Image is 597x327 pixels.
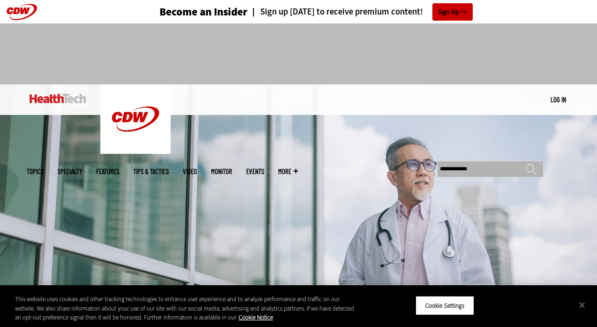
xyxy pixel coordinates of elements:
a: CDW [100,146,171,156]
span: More [278,168,298,175]
a: MonITor [211,168,232,175]
a: More information about your privacy [239,313,273,321]
a: Log in [551,95,566,104]
span: Specialty [58,168,82,175]
a: Tips & Tactics [133,168,169,175]
iframe: advertisement [128,33,469,75]
a: Video [183,168,197,175]
div: This website uses cookies and other tracking technologies to enhance user experience and to analy... [15,295,358,322]
a: Sign up [DATE] to receive premium content! [248,8,423,16]
span: Topics [27,168,44,175]
button: Cookie Settings [416,296,474,315]
div: User menu [551,95,566,105]
h3: Become an Insider [159,7,248,17]
a: Sign Up [432,3,473,21]
a: Events [246,168,264,175]
img: Home [30,94,86,103]
button: Close [572,295,592,315]
img: Home [100,84,171,154]
a: Become an Insider [124,7,248,17]
a: Features [96,168,119,175]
